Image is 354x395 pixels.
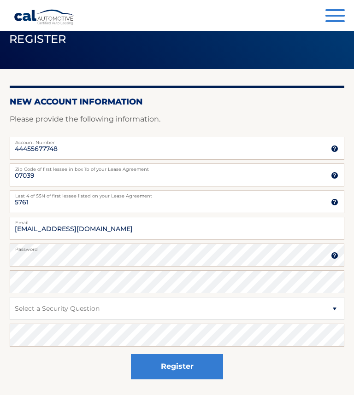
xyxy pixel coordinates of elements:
label: Password [10,244,344,251]
input: Account Number [10,137,344,160]
img: tooltip.svg [331,198,338,206]
a: Cal Automotive [14,9,75,25]
span: Register [9,32,66,46]
label: Account Number [10,137,344,144]
button: Menu [325,9,345,24]
input: SSN or EIN (last 4 digits only) [10,190,344,213]
input: Zip Code [10,163,344,186]
p: Please provide the following information. [10,113,344,126]
label: Last 4 of SSN of first lessee listed on your Lease Agreement [10,190,344,197]
img: tooltip.svg [331,172,338,179]
label: Zip Code of first lessee in box 1b of your Lease Agreement [10,163,344,171]
img: tooltip.svg [331,252,338,259]
label: Email [10,217,344,224]
h2: New Account Information [10,97,344,107]
img: tooltip.svg [331,145,338,152]
button: Register [131,354,223,379]
input: Email [10,217,344,240]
